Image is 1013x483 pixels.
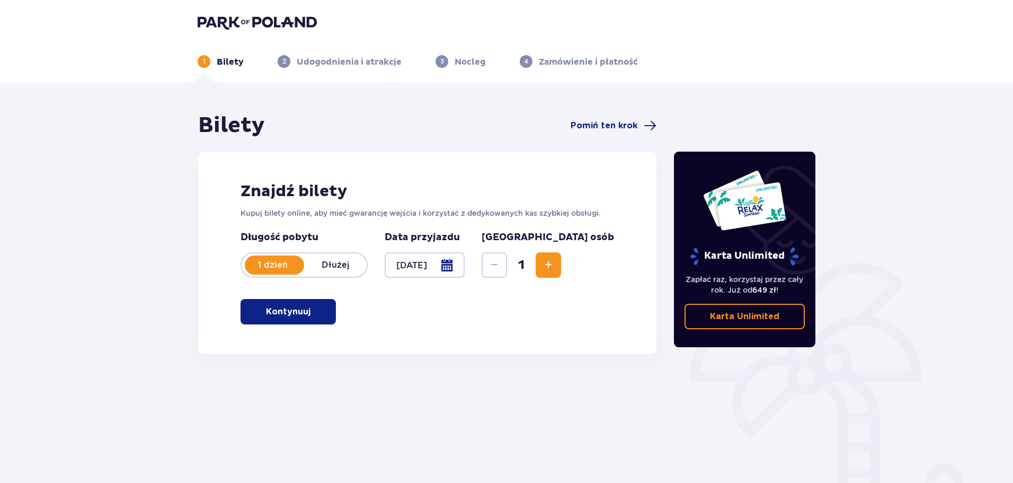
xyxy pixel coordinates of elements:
[266,306,310,318] p: Kontynuuj
[752,286,776,294] span: 649 zł
[282,57,286,66] p: 2
[242,259,304,271] p: 1 dzień
[689,247,799,266] p: Karta Unlimited
[685,304,805,329] a: Karta Unlimited
[710,311,779,322] p: Karta Unlimited
[304,259,367,271] p: Dłużej
[241,181,614,201] h2: Znajdź bilety
[455,56,486,68] p: Nocleg
[198,15,317,30] img: Park of Poland logo
[297,56,402,68] p: Udogodnienia i atrakcje
[509,257,534,273] span: 1
[203,57,206,66] p: 1
[685,274,805,295] p: Zapłać raz, korzystaj przez cały rok. Już od !
[571,119,656,132] a: Pomiń ten krok
[482,231,614,244] p: [GEOGRAPHIC_DATA] osób
[571,120,637,131] span: Pomiń ten krok
[385,231,460,244] p: Data przyjazdu
[482,252,507,278] button: Decrease
[241,299,336,324] button: Kontynuuj
[198,112,265,139] h1: Bilety
[524,57,528,66] p: 4
[241,208,614,218] p: Kupuj bilety online, aby mieć gwarancję wejścia i korzystać z dedykowanych kas szybkiej obsługi.
[539,56,638,68] p: Zamówienie i płatność
[536,252,561,278] button: Increase
[217,56,244,68] p: Bilety
[440,57,444,66] p: 3
[241,231,368,244] p: Długość pobytu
